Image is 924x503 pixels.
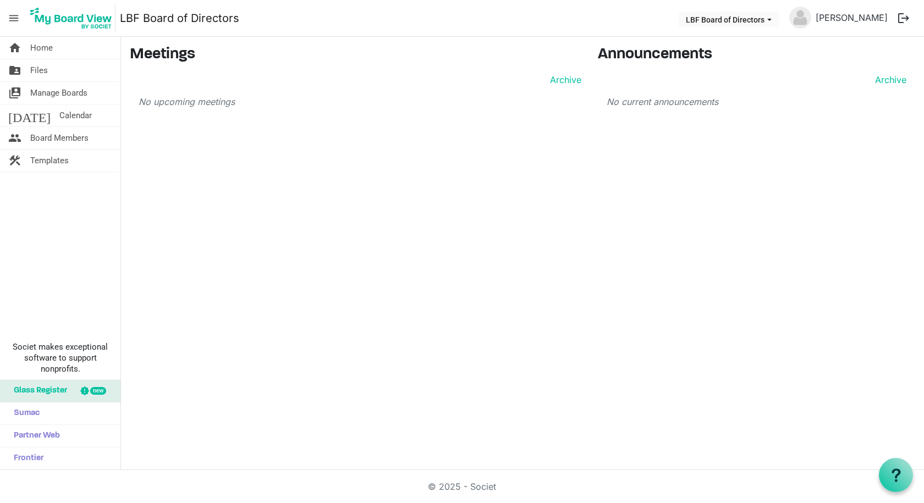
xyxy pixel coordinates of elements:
span: switch_account [8,82,21,104]
img: My Board View Logo [27,4,116,32]
a: LBF Board of Directors [120,7,239,29]
span: Manage Boards [30,82,87,104]
span: construction [8,150,21,172]
span: Partner Web [8,425,60,447]
button: LBF Board of Directors dropdownbutton [679,12,779,27]
span: Templates [30,150,69,172]
span: [DATE] [8,104,51,126]
span: Board Members [30,127,89,149]
h3: Meetings [130,46,581,64]
div: new [90,387,106,395]
a: © 2025 - Societ [428,481,496,492]
span: Home [30,37,53,59]
span: people [8,127,21,149]
span: menu [3,8,24,29]
a: [PERSON_NAME] [811,7,892,29]
a: Archive [871,73,906,86]
h3: Announcements [598,46,916,64]
span: Frontier [8,447,43,469]
span: Glass Register [8,380,67,402]
p: No upcoming meetings [139,95,581,108]
span: Calendar [59,104,92,126]
span: Files [30,59,48,81]
img: no-profile-picture.svg [789,7,811,29]
span: folder_shared [8,59,21,81]
span: home [8,37,21,59]
span: Sumac [8,402,40,424]
button: logout [892,7,915,30]
a: My Board View Logo [27,4,120,32]
p: No current announcements [607,95,907,108]
span: Societ makes exceptional software to support nonprofits. [5,341,116,374]
a: Archive [546,73,581,86]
